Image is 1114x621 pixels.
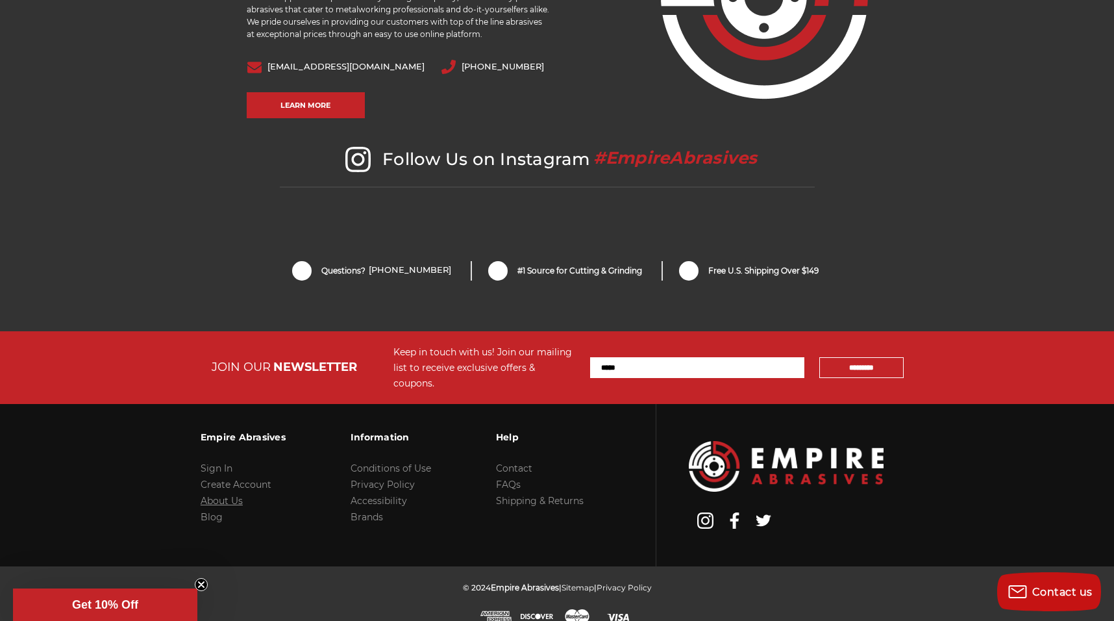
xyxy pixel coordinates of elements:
[267,62,425,71] a: [EMAIL_ADDRESS][DOMAIN_NAME]
[13,589,197,621] div: Get 10% OffClose teaser
[247,92,365,118] a: Learn More
[351,463,431,474] a: Conditions of Use
[369,265,451,277] a: [PHONE_NUMBER]
[597,583,652,592] a: Privacy Policy
[195,578,208,591] button: Close teaser
[351,424,431,451] h3: Information
[689,441,884,491] img: Empire Abrasives Logo Image
[517,265,642,277] span: #1 Source for Cutting & Grinding
[201,511,223,523] a: Blog
[212,360,271,374] span: JOIN OUR
[496,479,521,490] a: FAQs
[593,147,758,168] span: #EmpireAbrasives
[201,463,232,474] a: Sign In
[321,265,451,277] span: Questions?
[351,479,415,490] a: Privacy Policy
[351,511,383,523] a: Brands
[462,62,544,71] a: [PHONE_NUMBER]
[562,583,594,592] a: Sitemap
[72,598,138,611] span: Get 10% Off
[201,495,243,507] a: About Us
[491,583,559,592] span: Empire Abrasives
[463,579,652,596] p: © 2024 | |
[201,424,286,451] h3: Empire Abrasives
[351,495,407,507] a: Accessibility
[496,463,532,474] a: Contact
[280,147,815,188] h2: Follow Us on Instagram
[496,424,584,451] h3: Help
[273,360,357,374] span: NEWSLETTER
[201,479,271,490] a: Create Account
[393,344,577,391] div: Keep in touch with us! Join our mailing list to receive exclusive offers & coupons.
[708,265,819,277] span: Free U.S. Shipping Over $149
[997,572,1101,611] button: Contact us
[590,149,761,170] a: #EmpireAbrasives
[1032,586,1093,598] span: Contact us
[496,495,584,507] a: Shipping & Returns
